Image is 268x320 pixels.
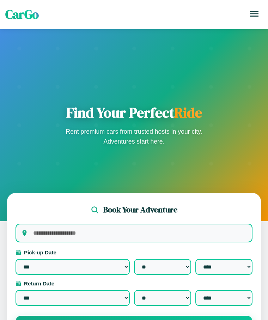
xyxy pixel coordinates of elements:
span: Ride [174,103,202,122]
h2: Book Your Adventure [103,204,177,215]
span: CarGo [5,6,39,23]
p: Rent premium cars from trusted hosts in your city. Adventures start here. [63,127,205,146]
h1: Find Your Perfect [63,104,205,121]
label: Pick-up Date [16,249,252,255]
label: Return Date [16,280,252,286]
